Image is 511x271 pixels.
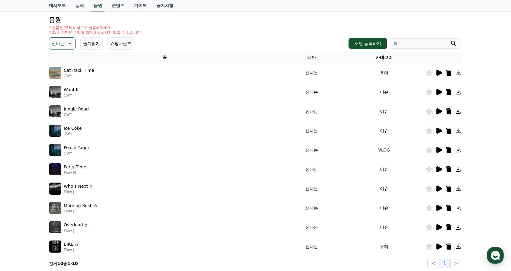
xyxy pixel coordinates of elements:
th: 곡 [49,52,281,63]
p: * 볼륨은 15% 이상으로 설정해주세요. [49,25,142,30]
a: 홈 [2,191,40,206]
p: Flow H [64,170,86,175]
a: 대화 [40,191,78,206]
td: 이슈 [343,160,425,179]
th: 카테고리 [343,52,425,63]
img: music [49,67,61,79]
img: music [49,144,61,156]
img: music [49,163,61,175]
p: CWY [64,93,79,98]
td: 신나는 [281,160,343,179]
p: Cat Rack Time [64,67,94,74]
button: > [450,259,462,268]
p: Morning Rush [64,202,92,209]
p: Overload [64,222,83,228]
td: 유머 [343,237,425,256]
p: Want It [64,87,79,93]
p: Flow J [64,209,98,214]
p: 신나는 [52,39,64,48]
p: BIKE [64,241,73,247]
strong: 10 [72,261,78,266]
p: Party Time [64,164,86,170]
span: 설정 [93,200,101,205]
strong: 10 [57,261,63,266]
td: 신나는 [281,179,343,198]
button: 채널 등록하기 [349,38,387,49]
td: 신나는 [281,121,343,140]
p: 전체 중 - [49,260,78,266]
strong: 1 [67,261,70,266]
p: Ice Coke [64,125,82,132]
img: music [49,183,61,195]
td: 이슈 [343,82,425,102]
button: 1 [439,259,450,268]
span: 대화 [55,201,63,206]
td: 신나는 [281,102,343,121]
p: Flow J [64,247,79,252]
p: CWY [64,74,94,78]
td: 신나는 [281,198,343,218]
img: music [49,125,61,137]
p: CWY [64,151,91,156]
td: 이슈 [343,218,425,237]
img: music [49,105,61,117]
td: 유머 [343,63,425,82]
td: 신나는 [281,140,343,160]
img: music [49,202,61,214]
img: music [49,86,61,98]
p: CWY [64,132,82,136]
td: 이슈 [343,198,425,218]
th: 테마 [281,52,343,63]
td: 신나는 [281,63,343,82]
p: Peach Yogurt [64,145,91,151]
p: Flow J [64,228,88,233]
td: 신나는 [281,218,343,237]
td: 이슈 [343,102,425,121]
h4: 음원 [49,16,462,23]
img: music [49,241,61,253]
button: 쇼핑사운드 [108,37,134,49]
a: 설정 [78,191,116,206]
td: 신나는 [281,82,343,102]
button: 즐겨찾기 [80,37,103,49]
td: 신나는 [281,237,343,256]
td: 이슈 [343,179,425,198]
button: 신나는 [49,37,76,49]
p: * 35초 미만은 수익이 적거나 발생하지 않을 수 있습니다. [49,30,142,35]
p: Jungle Road [64,106,89,112]
td: VLOG [343,140,425,160]
img: music [49,221,61,233]
p: CWY [64,112,89,117]
button: < [427,259,439,268]
p: Flow J [64,190,93,194]
span: 홈 [19,200,23,205]
td: 이슈 [343,121,425,140]
p: Who’s Next [64,183,88,190]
